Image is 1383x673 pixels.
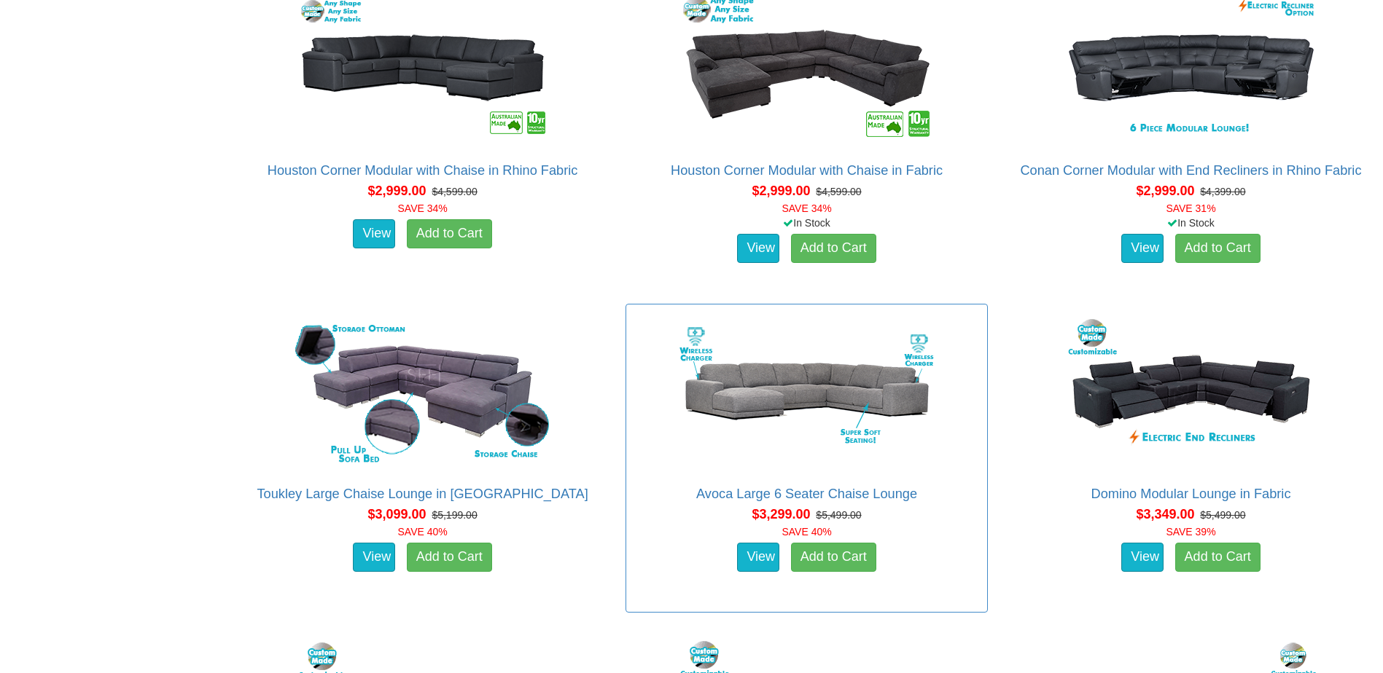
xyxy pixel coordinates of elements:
[368,184,426,198] span: $2,999.00
[1121,234,1164,263] a: View
[407,543,492,572] a: Add to Cart
[1200,509,1245,521] del: $5,499.00
[1166,526,1215,538] font: SAVE 39%
[407,219,492,248] a: Add to Cart
[1166,202,1215,214] font: SAVE 31%
[353,219,395,248] a: View
[268,163,578,178] a: Houston Corner Modular with Chaise in Rhino Fabric
[1136,184,1194,198] span: $2,999.00
[368,507,426,522] span: $3,099.00
[292,312,554,472] img: Toukley Large Chaise Lounge in Fabric
[1136,507,1194,522] span: $3,349.00
[398,202,448,214] font: SAVE 34%
[737,543,779,572] a: View
[782,526,831,538] font: SAVE 40%
[791,543,876,572] a: Add to Cart
[1091,487,1291,501] a: Domino Modular Lounge in Fabric
[752,184,810,198] span: $2,999.00
[782,202,831,214] font: SAVE 34%
[676,312,938,472] img: Avoca Large 6 Seater Chaise Lounge
[257,487,588,501] a: Toukley Large Chaise Lounge in [GEOGRAPHIC_DATA]
[1200,186,1245,197] del: $4,399.00
[1175,543,1261,572] a: Add to Cart
[1020,163,1361,178] a: Conan Corner Modular with End Recliners in Rhino Fabric
[398,526,448,538] font: SAVE 40%
[432,509,477,521] del: $5,199.00
[623,216,991,230] div: In Stock
[671,163,943,178] a: Houston Corner Modular with Chaise in Fabric
[1007,216,1375,230] div: In Stock
[752,507,810,522] span: $3,299.00
[816,186,861,197] del: $4,599.00
[1121,543,1164,572] a: View
[696,487,917,501] a: Avoca Large 6 Seater Chaise Lounge
[432,186,477,197] del: $4,599.00
[1060,312,1322,472] img: Domino Modular Lounge in Fabric
[791,234,876,263] a: Add to Cart
[1175,234,1261,263] a: Add to Cart
[353,543,395,572] a: View
[816,509,861,521] del: $5,499.00
[737,234,779,263] a: View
